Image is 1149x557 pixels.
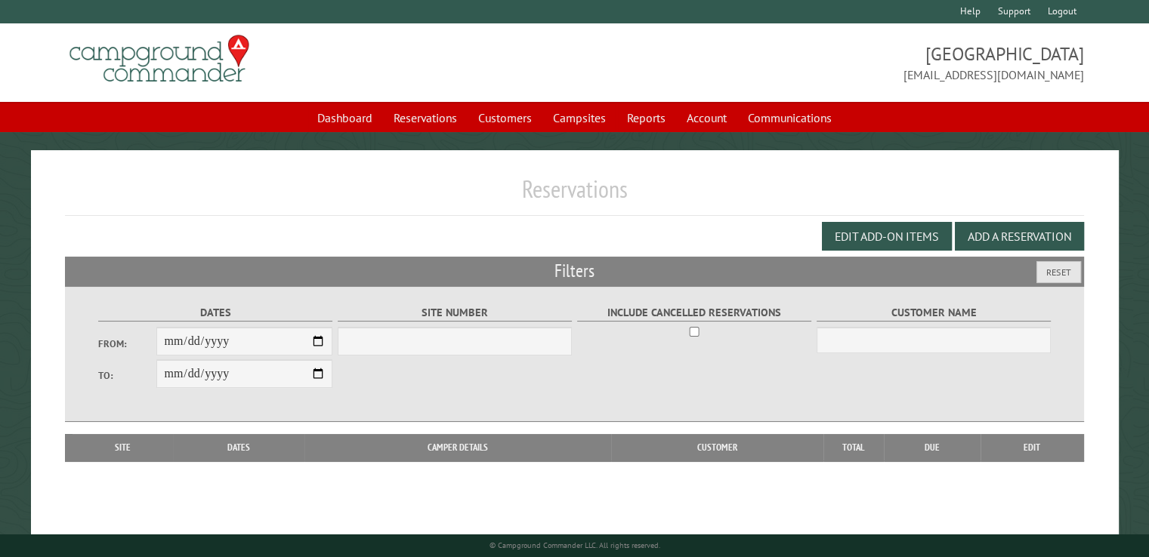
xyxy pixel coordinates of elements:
[304,434,611,461] th: Camper Details
[822,222,952,251] button: Edit Add-on Items
[98,368,157,383] label: To:
[823,434,884,461] th: Total
[1036,261,1081,283] button: Reset
[73,434,173,461] th: Site
[817,304,1052,322] label: Customer Name
[544,103,615,132] a: Campsites
[981,434,1084,461] th: Edit
[338,304,573,322] label: Site Number
[65,257,1084,285] h2: Filters
[575,42,1084,84] span: [GEOGRAPHIC_DATA] [EMAIL_ADDRESS][DOMAIN_NAME]
[173,434,304,461] th: Dates
[490,540,660,550] small: © Campground Commander LLC. All rights reserved.
[611,434,823,461] th: Customer
[98,304,333,322] label: Dates
[884,434,981,461] th: Due
[65,29,254,88] img: Campground Commander
[65,174,1084,216] h1: Reservations
[469,103,541,132] a: Customers
[577,304,812,322] label: Include Cancelled Reservations
[739,103,841,132] a: Communications
[618,103,675,132] a: Reports
[678,103,736,132] a: Account
[385,103,466,132] a: Reservations
[308,103,381,132] a: Dashboard
[955,222,1084,251] button: Add a Reservation
[98,337,157,351] label: From:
